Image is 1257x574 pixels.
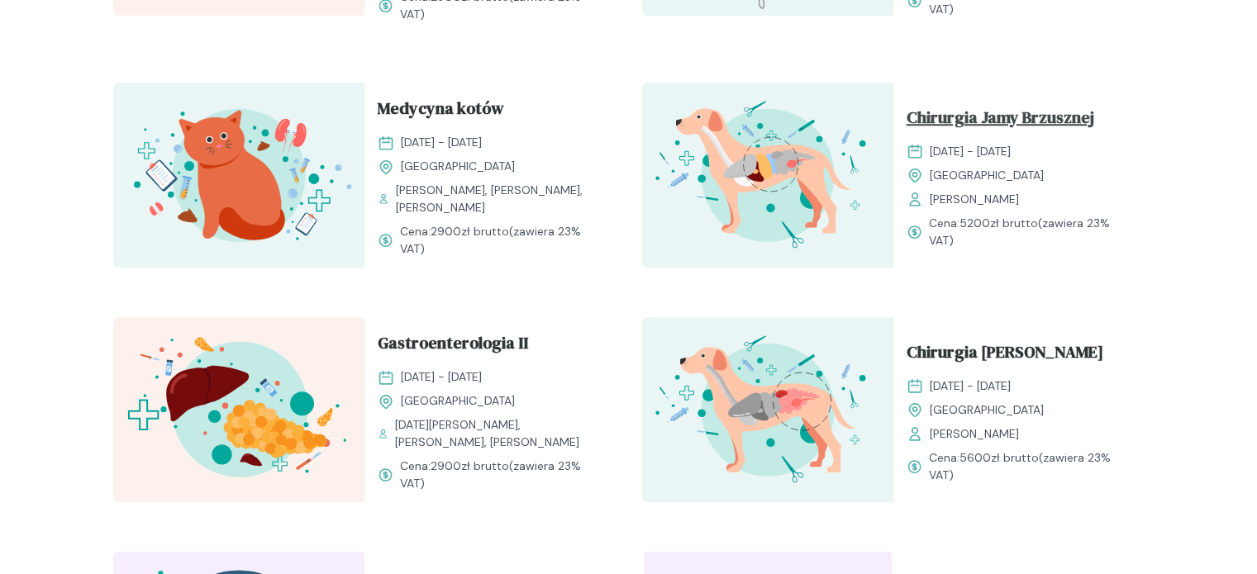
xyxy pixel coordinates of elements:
[930,425,1019,443] span: [PERSON_NAME]
[395,416,602,451] span: [DATE][PERSON_NAME], [PERSON_NAME], [PERSON_NAME]
[401,134,482,151] span: [DATE] - [DATE]
[378,330,528,362] span: Gastroenterologia II
[400,223,602,258] span: Cena: (zawiera 23% VAT)
[378,330,602,362] a: Gastroenterologia II
[959,450,1039,465] span: 5600 zł brutto
[907,339,1131,371] a: Chirurgia [PERSON_NAME]
[401,368,482,386] span: [DATE] - [DATE]
[431,224,509,239] span: 2900 zł brutto
[907,339,1103,371] span: Chirurgia [PERSON_NAME]
[642,317,893,502] img: ZpbG-x5LeNNTxNnM_ChiruTy%C5%82o_T.svg
[401,158,515,175] span: [GEOGRAPHIC_DATA]
[929,215,1131,249] span: Cena: (zawiera 23% VAT)
[396,182,602,216] span: [PERSON_NAME], [PERSON_NAME], [PERSON_NAME]
[378,96,504,127] span: Medycyna kotów
[930,377,1011,395] span: [DATE] - [DATE]
[959,216,1038,230] span: 5200 zł brutto
[930,167,1044,184] span: [GEOGRAPHIC_DATA]
[930,401,1044,419] span: [GEOGRAPHIC_DATA]
[378,96,602,127] a: Medycyna kotów
[907,105,1094,136] span: Chirurgia Jamy Brzusznej
[431,458,509,473] span: 2900 zł brutto
[113,317,364,502] img: ZxkxEIF3NbkBX8eR_GastroII_T.svg
[401,392,515,410] span: [GEOGRAPHIC_DATA]
[113,83,364,268] img: aHfQZEMqNJQqH-e8_MedKot_T.svg
[907,105,1131,136] a: Chirurgia Jamy Brzusznej
[930,143,1011,160] span: [DATE] - [DATE]
[642,83,893,268] img: aHfRokMqNJQqH-fc_ChiruJB_T.svg
[930,191,1019,208] span: [PERSON_NAME]
[929,449,1131,484] span: Cena: (zawiera 23% VAT)
[400,458,602,492] span: Cena: (zawiera 23% VAT)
